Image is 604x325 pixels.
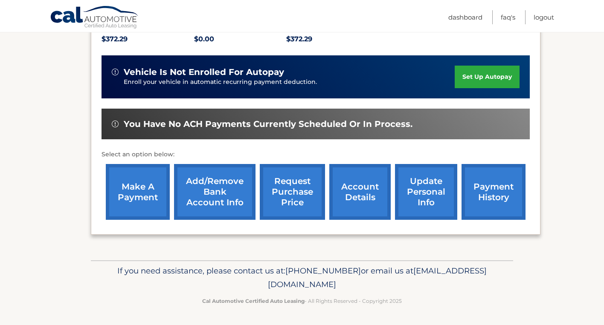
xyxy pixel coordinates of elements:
a: make a payment [106,164,170,220]
p: Select an option below: [102,150,530,160]
a: FAQ's [501,10,515,24]
img: alert-white.svg [112,69,119,75]
p: $372.29 [286,33,379,45]
span: You have no ACH payments currently scheduled or in process. [124,119,412,129]
strong: Cal Automotive Certified Auto Leasing [202,298,305,304]
p: - All Rights Reserved - Copyright 2025 [96,296,508,305]
a: payment history [462,164,526,220]
span: vehicle is not enrolled for autopay [124,67,284,78]
p: $0.00 [194,33,287,45]
a: Logout [534,10,554,24]
p: Enroll your vehicle in automatic recurring payment deduction. [124,78,455,87]
a: Dashboard [448,10,482,24]
span: [EMAIL_ADDRESS][DOMAIN_NAME] [268,266,487,289]
span: [PHONE_NUMBER] [285,266,361,276]
a: update personal info [395,164,457,220]
p: If you need assistance, please contact us at: or email us at [96,264,508,291]
p: $372.29 [102,33,194,45]
a: account details [329,164,391,220]
img: alert-white.svg [112,121,119,127]
a: Cal Automotive [50,6,139,30]
a: Add/Remove bank account info [174,164,256,220]
a: request purchase price [260,164,325,220]
a: set up autopay [455,66,520,88]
